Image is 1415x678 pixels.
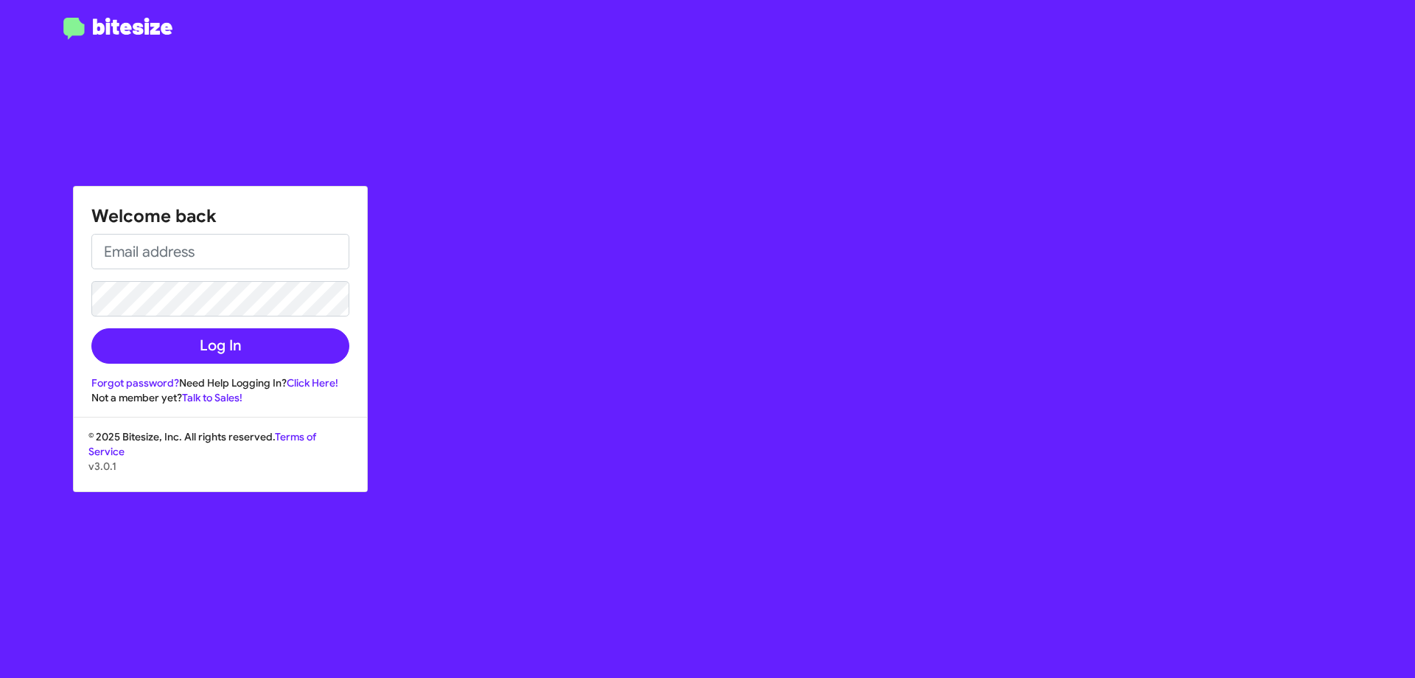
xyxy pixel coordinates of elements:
div: Need Help Logging In? [91,376,349,390]
p: v3.0.1 [88,459,352,474]
h1: Welcome back [91,204,349,228]
div: Not a member yet? [91,390,349,405]
a: Click Here! [287,376,338,390]
button: Log In [91,328,349,364]
div: © 2025 Bitesize, Inc. All rights reserved. [74,429,367,491]
input: Email address [91,234,349,269]
a: Talk to Sales! [182,391,242,404]
a: Forgot password? [91,376,179,390]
